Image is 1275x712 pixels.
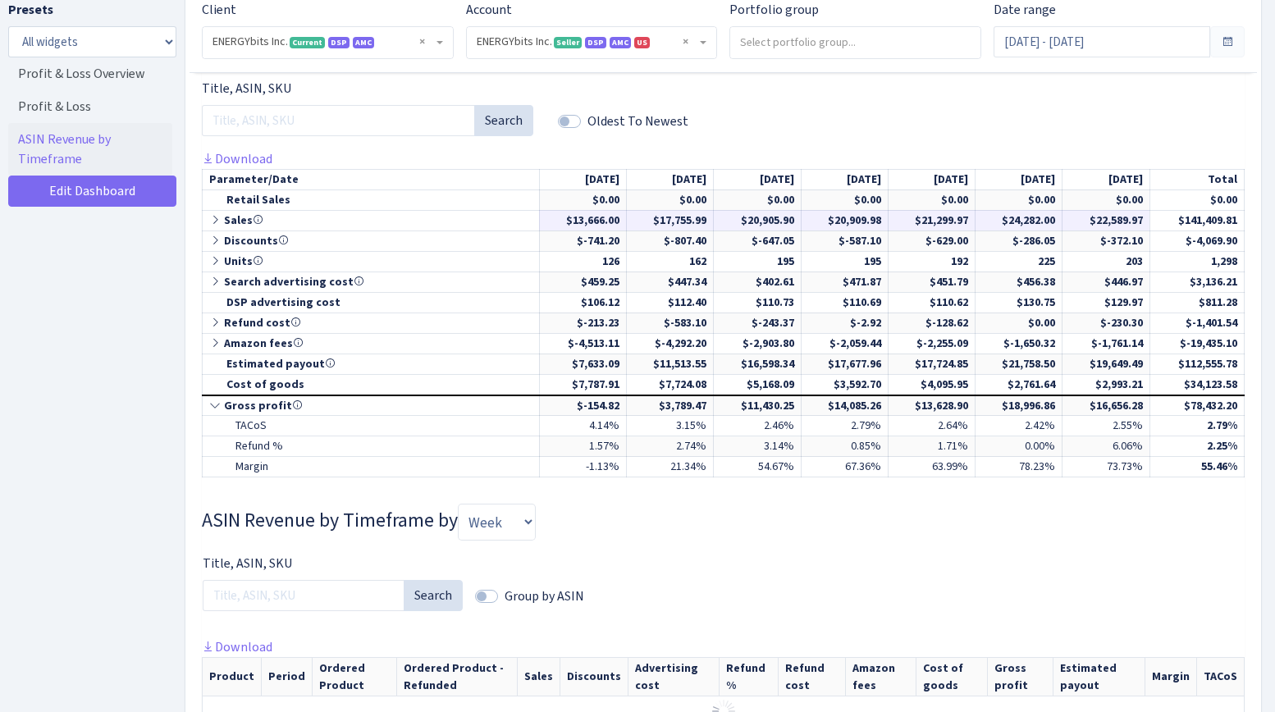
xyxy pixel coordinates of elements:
[539,354,626,374] td: $7,633.09
[634,37,650,48] span: US
[1062,251,1149,272] td: 203
[505,586,584,606] label: Group by ASIN
[714,436,801,457] td: 3.14%
[888,374,975,395] td: $4,095.95
[888,292,975,313] td: $110.62
[539,189,626,210] td: $0.00
[202,79,291,98] label: Title, ASIN, SKU
[714,457,801,477] td: 54.67%
[714,374,801,395] td: $5,168.09
[202,638,272,655] a: Download
[203,657,262,696] th: Product
[202,504,1245,540] h3: Widget #29
[714,251,801,272] td: 195
[683,34,688,50] span: Remove all items
[203,416,540,436] td: TACoS
[1062,333,1149,354] td: $-1,761.14
[627,292,714,313] td: $112.40
[1053,657,1145,696] th: Estimated payout
[801,333,888,354] td: $-2,059.44
[8,176,176,207] a: Edit Dashboard
[801,230,888,251] td: $-587.10
[627,230,714,251] td: $-807.40
[560,657,628,696] th: Discounts
[628,657,719,696] th: Advertising cost
[539,230,626,251] td: $-741.20
[801,374,888,395] td: $3,592.70
[627,313,714,333] td: $-583.10
[801,354,888,374] td: $17,677.96
[888,210,975,230] td: $21,299.97
[730,27,980,57] input: Select portfolio group...
[779,657,846,696] th: Refund cost
[202,150,272,167] a: Download
[1062,374,1149,395] td: $2,993.21
[976,230,1062,251] td: $-286.05
[203,436,540,457] td: Refund %
[801,436,888,457] td: 0.85%
[714,333,801,354] td: $-2,903.80
[976,333,1062,354] td: $-1,650.32
[290,37,325,48] span: Current
[1149,210,1244,230] td: $141,409.81
[987,657,1053,696] th: Gross profit
[627,374,714,395] td: $7,724.08
[1149,313,1244,333] td: $-1,401.54
[714,416,801,436] td: 2.46%
[1021,171,1055,187] span: [DATE]
[1062,313,1149,333] td: $-230.30
[888,313,975,333] td: $-128.62
[801,395,888,416] td: $14,085.26
[539,251,626,272] td: 126
[203,27,453,58] span: ENERGYbits Inc. <span class="badge badge-success">Current</span><span class="badge badge-primary"...
[801,189,888,210] td: $0.00
[714,354,801,374] td: $16,598.34
[203,457,540,477] td: Margin
[1062,354,1149,374] td: $19,649.49
[1149,251,1244,272] td: 1,298
[888,333,975,354] td: $-2,255.09
[714,313,801,333] td: $-243.37
[396,657,517,696] th: Ordered Product - Refunded
[539,374,626,395] td: $7,787.91
[610,37,631,48] span: AMC
[1149,354,1244,374] td: $112,555.78
[976,395,1062,416] td: $18,996.86
[976,210,1062,230] td: $24,282.00
[714,395,801,416] td: $11,430.25
[976,354,1062,374] td: $21,758.50
[203,230,540,251] td: Discounts
[477,34,697,50] span: ENERGYbits Inc. <span class="badge badge-success">Seller</span><span class="badge badge-primary">...
[539,272,626,292] td: $459.25
[517,657,560,696] th: Sales
[888,395,975,416] td: $13,628.90
[976,457,1062,477] td: 78.23%
[627,395,714,416] td: $3,789.47
[714,210,801,230] td: $20,905.90
[1149,457,1244,477] td: 55.46%
[976,189,1062,210] td: $0.00
[888,189,975,210] td: $0.00
[627,272,714,292] td: $447.34
[627,189,714,210] td: $0.00
[847,171,881,187] span: [DATE]
[404,580,463,611] button: Search
[934,171,968,187] span: [DATE]
[8,90,172,123] a: Profit & Loss
[672,171,706,187] span: [DATE]
[888,436,975,457] td: 1.71%
[539,416,626,436] td: 4.14%
[916,657,987,696] th: Cost of goods
[8,123,172,176] a: ASIN Revenue by Timeframe
[1149,416,1244,436] td: 2.79%
[888,230,975,251] td: $-629.00
[1145,657,1196,696] th: Margin
[539,436,626,457] td: 1.57%
[627,354,714,374] td: $11,513.55
[212,34,433,50] span: ENERGYbits Inc. <span class="badge badge-success">Current</span><span class="badge badge-primary"...
[203,272,540,292] td: Search advertising cost
[888,251,975,272] td: 192
[1062,416,1149,436] td: 2.55%
[262,657,313,696] th: Period
[203,374,540,395] td: Cost of goods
